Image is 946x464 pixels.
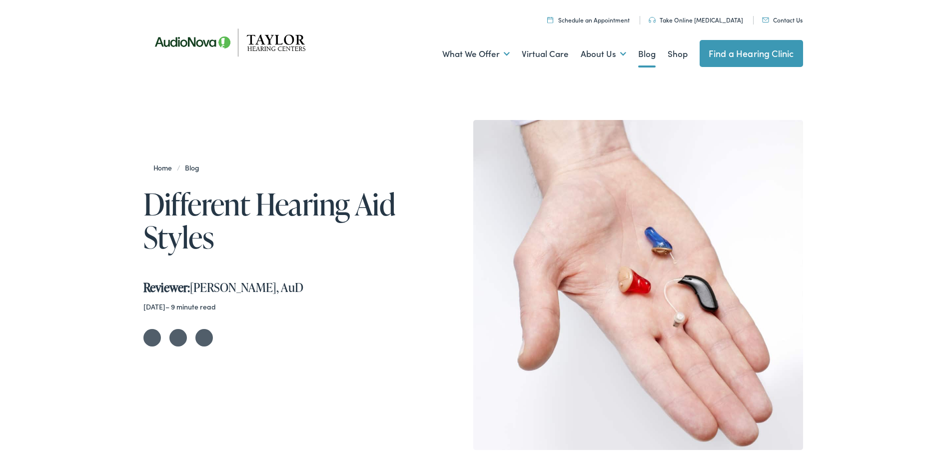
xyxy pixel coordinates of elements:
a: Share on LinkedIn [195,329,213,346]
a: What We Offer [442,35,510,72]
a: Share on Twitter [143,329,161,346]
a: About Us [581,35,626,72]
a: Find a Hearing Clinic [700,40,803,67]
img: utility icon [547,16,553,23]
a: Virtual Care [522,35,569,72]
h1: Different Hearing Aid Styles [143,187,447,253]
a: Shop [668,35,688,72]
a: Blog [638,35,656,72]
img: utility icon [649,17,656,23]
img: hearing aids in hand [473,120,803,450]
div: – 9 minute read [143,302,447,311]
span: / [153,162,204,172]
a: Home [153,162,177,172]
div: [PERSON_NAME], AuD [143,266,447,295]
a: Take Online [MEDICAL_DATA] [649,15,743,24]
a: Share on Facebook [169,329,187,346]
a: Contact Us [762,15,803,24]
a: Blog [180,162,204,172]
a: Schedule an Appointment [547,15,630,24]
img: utility icon [762,17,769,22]
time: [DATE] [143,301,165,311]
strong: Reviewer: [143,279,190,295]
